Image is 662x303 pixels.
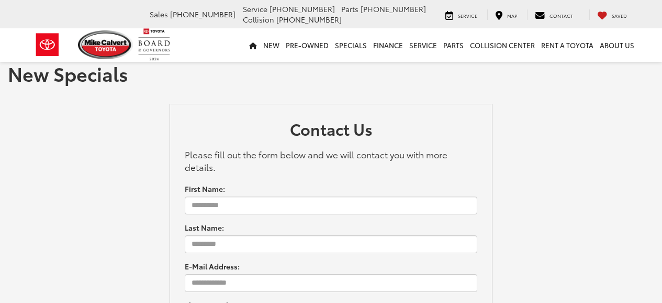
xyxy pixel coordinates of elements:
[185,183,225,194] label: First Name:
[78,30,133,59] img: Mike Calvert Toyota
[243,14,274,25] span: Collision
[467,28,538,62] a: Collision Center
[260,28,283,62] a: New
[458,12,477,19] span: Service
[370,28,406,62] a: Finance
[185,222,224,233] label: Last Name:
[270,4,335,14] span: [PHONE_NUMBER]
[341,4,358,14] span: Parts
[487,9,525,20] a: Map
[361,4,426,14] span: [PHONE_NUMBER]
[8,63,654,84] h1: New Specials
[549,12,573,19] span: Contact
[538,28,597,62] a: Rent a Toyota
[440,28,467,62] a: Parts
[170,9,235,19] span: [PHONE_NUMBER]
[185,120,478,143] h2: Contact Us
[185,261,240,272] label: E-Mail Address:
[243,4,267,14] span: Service
[437,9,485,20] a: Service
[507,12,517,19] span: Map
[612,12,627,19] span: Saved
[246,28,260,62] a: Home
[283,28,332,62] a: Pre-Owned
[589,9,635,20] a: My Saved Vehicles
[406,28,440,62] a: Service
[597,28,637,62] a: About Us
[527,9,581,20] a: Contact
[332,28,370,62] a: Specials
[28,28,67,62] img: Toyota
[185,148,478,173] p: Please fill out the form below and we will contact you with more details.
[276,14,342,25] span: [PHONE_NUMBER]
[150,9,168,19] span: Sales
